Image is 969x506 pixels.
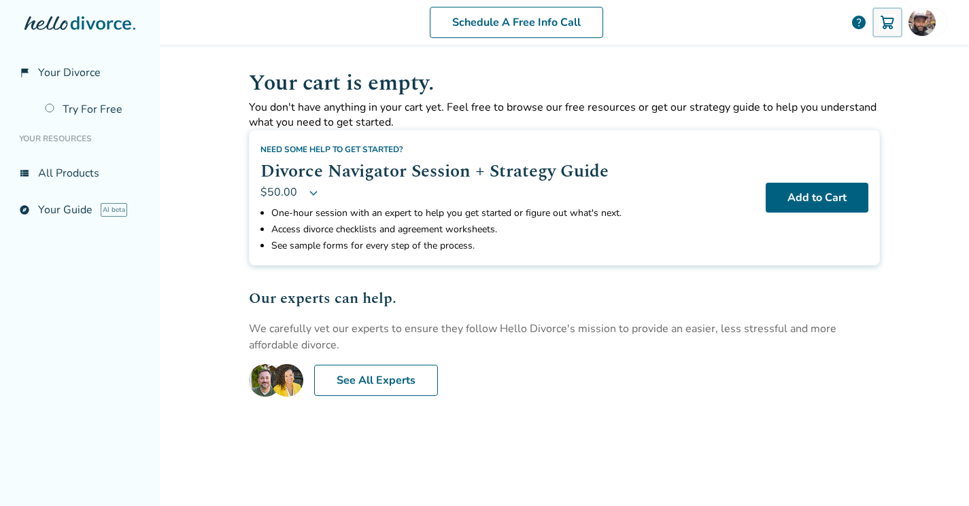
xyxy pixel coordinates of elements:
a: view_listAll Products [11,158,149,189]
a: flag_2Your Divorce [11,57,149,88]
li: See sample forms for every step of the process. [271,238,755,254]
li: One-hour session with an expert to help you get started or figure out what's next. [271,205,755,221]
a: Try For Free [37,94,149,125]
img: Cart [879,14,896,31]
span: view_list [19,168,30,179]
span: explore [19,204,30,215]
img: Kevin Selhi [908,9,936,36]
a: Schedule A Free Info Call [430,7,603,38]
h2: Our experts can help. [249,287,880,310]
li: Access divorce checklists and agreement worksheets. [271,221,755,238]
a: help [851,14,867,31]
span: Need some help to get started? [260,144,403,155]
span: AI beta [101,203,127,217]
p: You don't have anything in your cart yet. Feel free to browse our free resources or get our strat... [249,100,880,130]
h1: Your cart is empty. [249,67,880,100]
span: $50.00 [260,185,297,200]
h2: Divorce Navigator Session + Strategy Guide [260,158,755,185]
li: Your Resources [11,125,149,152]
span: Your Divorce [38,65,101,80]
button: Add to Cart [766,183,868,213]
p: We carefully vet our experts to ensure they follow Hello Divorce's mission to provide an easier, ... [249,321,880,353]
img: E [249,364,303,397]
span: flag_2 [19,67,30,78]
a: See All Experts [314,365,438,396]
a: exploreYour GuideAI beta [11,194,149,225]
